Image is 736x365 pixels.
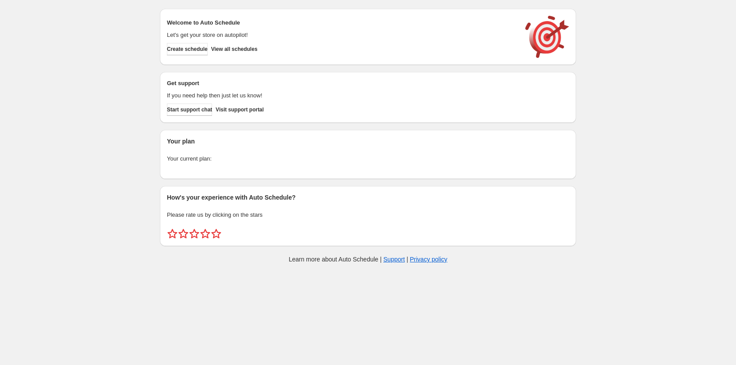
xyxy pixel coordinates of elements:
[410,256,448,263] a: Privacy policy
[167,43,208,55] button: Create schedule
[167,106,212,113] span: Start support chat
[167,46,208,53] span: Create schedule
[289,255,447,264] p: Learn more about Auto Schedule | |
[167,211,569,219] p: Please rate us by clicking on the stars
[167,104,212,116] a: Start support chat
[167,91,517,100] p: If you need help then just let us know!
[167,79,517,88] h2: Get support
[211,46,258,53] span: View all schedules
[167,137,569,146] h2: Your plan
[216,104,264,116] a: Visit support portal
[216,106,264,113] span: Visit support portal
[167,31,517,39] p: Let's get your store on autopilot!
[167,193,569,202] h2: How's your experience with Auto Schedule?
[167,18,517,27] h2: Welcome to Auto Schedule
[211,43,258,55] button: View all schedules
[167,154,569,163] p: Your current plan:
[383,256,405,263] a: Support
